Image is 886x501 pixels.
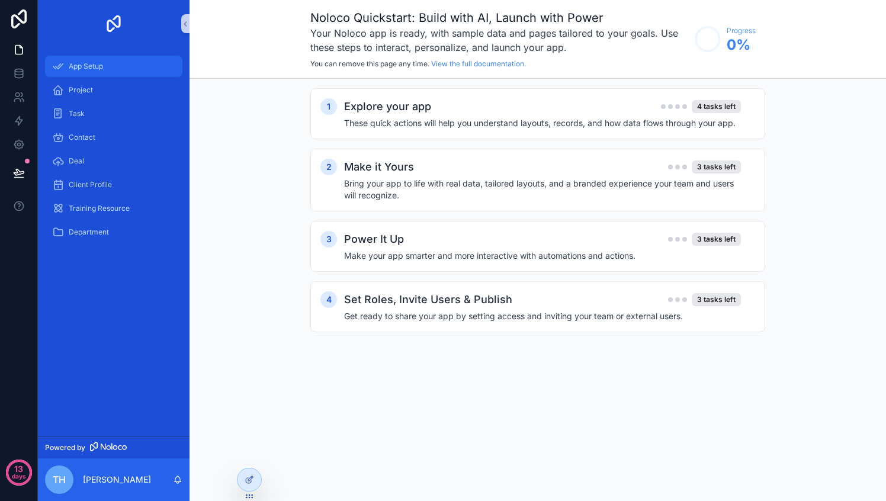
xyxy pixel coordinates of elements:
[727,26,756,36] span: Progress
[45,150,182,172] a: Deal
[69,204,130,213] span: Training Resource
[45,198,182,219] a: Training Resource
[69,180,112,190] span: Client Profile
[45,79,182,101] a: Project
[12,468,26,484] p: days
[431,59,526,68] a: View the full documentation.
[45,443,85,452] span: Powered by
[69,133,95,142] span: Contact
[727,36,756,54] span: 0 %
[38,47,190,258] div: scrollable content
[45,221,182,243] a: Department
[45,103,182,124] a: Task
[69,109,85,118] span: Task
[69,227,109,237] span: Department
[45,127,182,148] a: Contact
[69,85,93,95] span: Project
[310,9,689,26] h1: Noloco Quickstart: Build with AI, Launch with Power
[69,156,84,166] span: Deal
[38,436,190,458] a: Powered by
[53,473,66,487] span: TH
[310,59,429,68] span: You can remove this page any time.
[104,14,123,33] img: App logo
[45,56,182,77] a: App Setup
[14,463,23,475] p: 13
[83,474,151,486] p: [PERSON_NAME]
[310,26,689,54] h3: Your Noloco app is ready, with sample data and pages tailored to your goals. Use these steps to i...
[69,62,103,71] span: App Setup
[45,174,182,195] a: Client Profile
